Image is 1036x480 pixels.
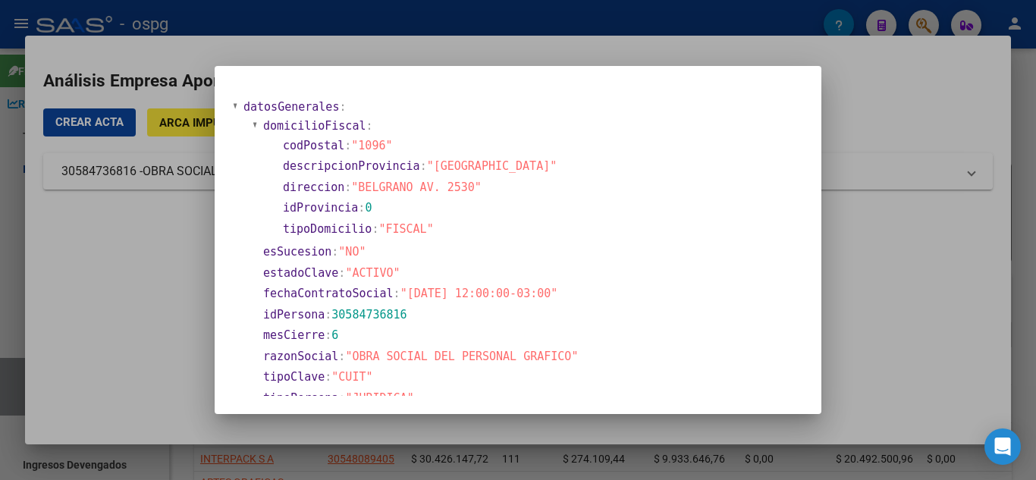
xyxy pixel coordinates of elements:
span: : [325,308,331,322]
span: esSucesion [263,245,331,259]
span: "NO" [338,245,366,259]
span: : [331,245,338,259]
span: : [366,119,372,133]
span: "1096" [351,139,392,152]
span: razonSocial [263,350,338,363]
span: : [338,266,345,280]
span: idPersona [263,308,325,322]
span: : [325,328,331,342]
span: descripcionProvincia [283,159,420,173]
span: tipoPersona [263,391,338,405]
span: "[DATE] 12:00:00-03:00" [400,287,558,300]
span: tipoDomicilio [283,222,372,236]
span: mesCierre [263,328,325,342]
span: 6 [331,328,338,342]
span: fechaContratoSocial [263,287,394,300]
span: : [338,350,345,363]
span: : [344,139,351,152]
span: : [339,100,346,114]
span: tipoClave [263,370,325,384]
span: "CUIT" [331,370,372,384]
span: : [372,222,378,236]
span: "OBRA SOCIAL DEL PERSONAL GRAFICO" [345,350,578,363]
span: domicilioFiscal [263,119,366,133]
span: "[GEOGRAPHIC_DATA]" [427,159,557,173]
span: "JURIDICA" [345,391,413,405]
span: 0 [365,201,372,215]
span: idProvincia [283,201,358,215]
span: : [420,159,427,173]
span: : [325,370,331,384]
span: "ACTIVO" [345,266,400,280]
span: "BELGRANO AV. 2530" [351,180,482,194]
span: : [394,287,400,300]
div: Open Intercom Messenger [984,428,1021,465]
span: estadoClave [263,266,338,280]
span: : [344,180,351,194]
span: 30584736816 [331,308,407,322]
span: datosGenerales [243,100,339,114]
span: codPostal [283,139,344,152]
span: : [338,391,345,405]
span: : [358,201,365,215]
span: "FISCAL" [378,222,433,236]
span: direccion [283,180,344,194]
